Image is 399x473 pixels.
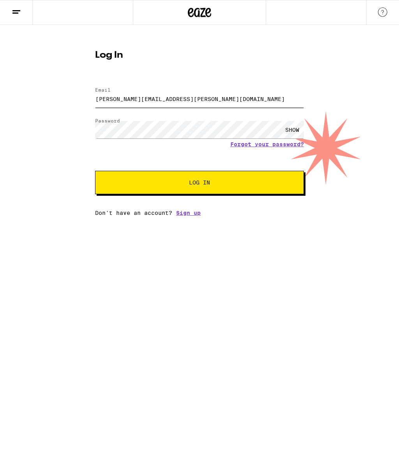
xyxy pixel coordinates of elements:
span: Hi. Need any help? [5,5,56,12]
button: Log In [95,171,304,194]
h1: Log In [95,51,304,60]
input: Email [95,90,304,108]
div: SHOW [281,121,304,138]
div: Don't have an account? [95,210,304,216]
a: Sign up [176,210,201,216]
a: Forgot your password? [230,141,304,147]
label: Email [95,87,111,92]
label: Password [95,118,120,123]
span: Log In [189,180,210,185]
